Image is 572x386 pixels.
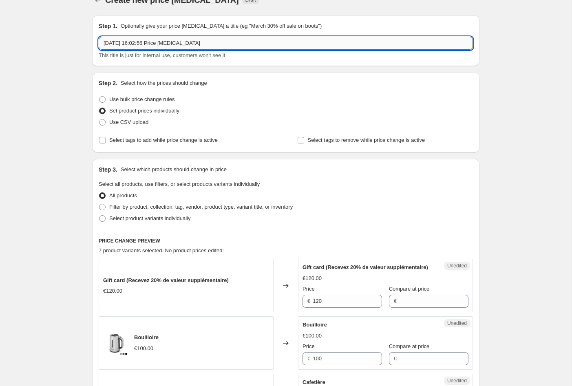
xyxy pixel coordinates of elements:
span: Select tags to add while price change is active [109,137,218,143]
span: Use bulk price change rules [109,96,174,102]
input: 30% off holiday sale [99,37,473,50]
span: Gift card (Recevez 20% de valeur supplémentaire) [303,264,428,270]
span: Compare at price [389,286,430,292]
h2: Step 1. [99,22,117,30]
div: €120.00 [103,287,122,295]
span: Unedited [447,262,467,269]
span: Bouilloire [134,334,159,340]
span: This title is just for internal use, customers won't see it [99,52,225,58]
h2: Step 3. [99,165,117,174]
span: Bouilloire [303,322,327,328]
span: € [307,355,310,362]
p: Select how the prices should change [121,79,207,87]
span: Cafetière [303,379,325,385]
p: Select which products should change in price [121,165,227,174]
div: €120.00 [303,274,322,282]
h2: Step 2. [99,79,117,87]
h6: PRICE CHANGE PREVIEW [99,238,473,244]
span: Select tags to remove while price change is active [308,137,425,143]
span: Filter by product, collection, tag, vendor, product type, variant title, or inventory [109,204,293,210]
span: € [394,298,397,304]
span: Unedited [447,377,467,384]
p: Optionally give your price [MEDICAL_DATA] a title (eg "March 30% off sale on boots") [121,22,322,30]
span: Compare at price [389,343,430,349]
div: €100.00 [303,332,322,340]
span: Use CSV upload [109,119,148,125]
img: BouilloireexperteTR18L_80x.jpg [103,331,128,355]
span: Price [303,286,315,292]
span: Set product prices individually [109,108,179,114]
span: All products [109,192,137,199]
div: €100.00 [134,344,153,353]
span: € [394,355,397,362]
span: Select product variants individually [109,215,190,221]
span: Gift card (Recevez 20% de valeur supplémentaire) [103,277,229,283]
span: 7 product variants selected. No product prices edited: [99,247,224,254]
span: € [307,298,310,304]
span: Price [303,343,315,349]
span: Unedited [447,320,467,326]
span: Select all products, use filters, or select products variants individually [99,181,260,187]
